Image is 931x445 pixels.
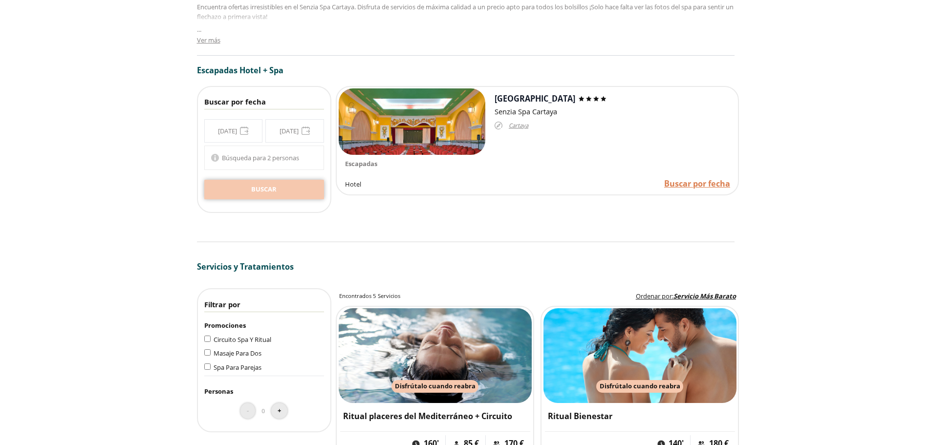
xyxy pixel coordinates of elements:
span: Servicios y Tratamientos [197,261,294,272]
div: Senzia Spa Cartaya [495,106,736,117]
span: Buscar por fecha [204,97,266,106]
span: Disfrútalo cuando reabra [395,381,476,390]
div: Hotel [345,175,499,193]
label: : [636,292,736,301]
span: Hotel + Spa [239,65,283,76]
h3: Ritual Bienestar [548,411,732,422]
span: Disfrútalo cuando reabra [600,381,680,390]
span: Filtrar por [204,299,240,309]
span: Promociones [204,321,246,330]
h3: Ritual placeres del Mediterráneo + Circuito [343,411,527,422]
span: Personas [204,387,233,396]
span: [GEOGRAPHIC_DATA] [495,93,575,104]
span: ... [197,24,201,35]
button: Buscar [204,180,324,199]
a: Buscar por fecha [664,178,730,190]
span: Ordenar por [636,292,672,300]
button: - [240,403,255,419]
span: Búsqueda para 2 personas [222,153,299,162]
span: Cartaya [509,120,528,131]
span: Servicio Más Barato [673,292,736,300]
span: Escapadas [197,65,238,76]
span: Buscar [251,185,277,194]
button: + [271,403,287,419]
h2: Encontrados 5 Servicios [339,292,400,300]
span: Circuito Spa Y Ritual [214,335,271,344]
span: Escapadas [345,159,377,168]
span: Ver más [197,36,220,44]
span: Spa Para Parejas [214,363,261,372]
span: Buscar por fecha [664,178,730,189]
span: 0 [261,405,265,416]
span: Masaje Para Dos [214,349,261,358]
button: Ver más [197,36,220,45]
